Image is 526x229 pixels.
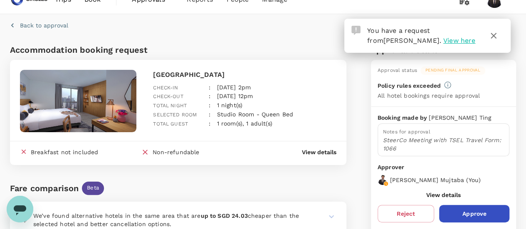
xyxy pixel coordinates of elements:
b: up to SGD 24.03 [200,212,247,219]
button: Approve [439,205,509,222]
p: 1 room(s), 1 adult(s) [217,119,272,128]
iframe: Button to launch messaging window [7,196,33,222]
div: Fare comparison [10,182,79,195]
div: Approval status [378,66,417,75]
button: Reject [378,205,435,222]
button: View details [302,148,336,156]
div: Breakfast not included [31,148,98,156]
span: Total guest [153,121,188,127]
button: Back to approval [10,21,68,30]
span: Total night [153,103,187,108]
span: Check-out [153,94,183,99]
div: : [202,94,210,110]
p: Policy rules exceeded [378,81,441,90]
div: Non-refundable [153,148,199,158]
p: 1 night(s) [217,101,243,109]
span: Beta [82,184,104,192]
p: Booking made by [378,113,429,122]
p: All hotel bookings require approval [378,91,480,100]
span: Check-in [153,85,178,91]
img: hotel [20,70,136,132]
img: Approval Request [351,26,361,35]
p: SteerCo Meeting with TSEL Travel Form: 1066 [383,136,504,153]
p: [DATE] 2pm [217,83,251,91]
span: Pending final approval [420,67,485,73]
p: [DATE] 12pm [217,92,253,100]
span: Notes for approval [383,129,430,135]
p: [GEOGRAPHIC_DATA] [153,70,336,80]
img: avatar-688dc3ae75335.png [378,175,388,185]
div: : [202,85,210,101]
span: View here [443,37,475,44]
div: : [202,103,210,119]
div: : [202,113,210,128]
span: Selected room [153,112,197,118]
span: You have a request from . [367,27,441,44]
p: [PERSON_NAME] Ting [429,113,491,122]
p: Approver [378,163,509,172]
h6: Accommodation booking request [10,43,176,57]
span: [PERSON_NAME] [383,37,440,44]
p: Studio Room - Queen Bed [217,110,293,118]
div: : [202,76,210,92]
p: We’ve found alternative hotels in the same area that are cheaper than the selected hotel and bett... [33,212,306,228]
p: [PERSON_NAME] Mujtaba ( You ) [390,176,481,184]
button: View details [426,192,461,198]
p: Back to approval [20,21,68,30]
